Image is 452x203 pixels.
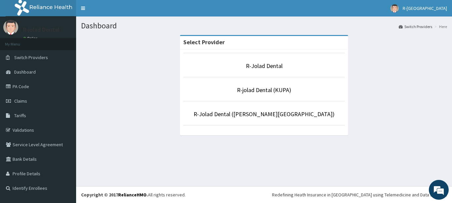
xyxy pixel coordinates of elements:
img: User Image [3,20,18,35]
strong: Copyright © 2017 . [81,192,148,198]
div: Minimize live chat window [109,3,124,19]
div: Chat with us now [34,37,111,46]
a: Switch Providers [399,24,432,29]
footer: All rights reserved. [76,186,452,203]
p: R-jolad Dental [23,27,60,33]
a: R-jolad Dental (KUPA) [237,86,291,94]
img: User Image [390,4,399,13]
div: Redefining Heath Insurance in [GEOGRAPHIC_DATA] using Telemedicine and Data Science! [272,191,447,198]
strong: Select Provider [183,38,225,46]
span: Tariffs [14,113,26,118]
textarea: Type your message and hit 'Enter' [3,134,126,157]
span: Dashboard [14,69,36,75]
span: We're online! [38,60,91,127]
img: d_794563401_company_1708531726252_794563401 [12,33,27,50]
h1: Dashboard [81,21,447,30]
span: Switch Providers [14,54,48,60]
a: RelianceHMO [118,192,147,198]
span: R-[GEOGRAPHIC_DATA] [403,5,447,11]
li: Here [433,24,447,29]
span: Claims [14,98,27,104]
a: Online [23,36,39,41]
a: R-Jolad Dental [246,62,283,70]
a: R-Jolad Dental ([PERSON_NAME][GEOGRAPHIC_DATA]) [194,110,335,118]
